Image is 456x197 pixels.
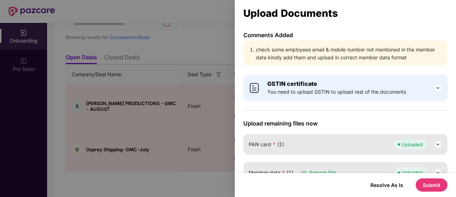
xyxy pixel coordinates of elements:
[243,9,447,17] div: Upload Documents
[267,88,406,96] span: You need to upload GSTIN to upload rest of the documents
[249,141,284,148] span: PAN card (1)
[434,84,442,92] img: svg+xml;base64,PHN2ZyB3aWR0aD0iMjQiIGhlaWdodD0iMjQiIHZpZXdCb3g9IjAgMCAyNCAyNCIgZmlsbD0ibm9uZSIgeG...
[267,80,317,87] b: GSTIN certificate
[401,169,423,176] div: Uploaded
[243,120,447,127] span: Upload remaining files now
[249,169,293,177] span: Member data (1)
[243,31,447,39] p: Comments Added
[256,46,442,61] li: check some employees email & mobile number not mentioned in the member data kindly add them and u...
[401,141,423,148] div: Uploaded
[416,178,447,192] button: Submit
[363,180,410,190] button: Resolve As Is
[434,168,442,177] img: svg+xml;base64,PHN2ZyB3aWR0aD0iMjQiIGhlaWdodD0iMjQiIHZpZXdCb3g9IjAgMCAyNCAyNCIgZmlsbD0ibm9uZSIgeG...
[309,169,336,177] span: Sample File
[249,82,260,94] img: svg+xml;base64,PHN2ZyB4bWxucz0iaHR0cDovL3d3dy53My5vcmcvMjAwMC9zdmciIHdpZHRoPSI0MCIgaGVpZ2h0PSI0MC...
[300,169,308,176] img: svg+xml;base64,PHN2ZyB3aWR0aD0iMTYiIGhlaWdodD0iMTciIHZpZXdCb3g9IjAgMCAxNiAxNyIgZmlsbD0ibm9uZSIgeG...
[434,140,442,149] img: svg+xml;base64,PHN2ZyB3aWR0aD0iMjQiIGhlaWdodD0iMjQiIHZpZXdCb3g9IjAgMCAyNCAyNCIgZmlsbD0ibm9uZSIgeG...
